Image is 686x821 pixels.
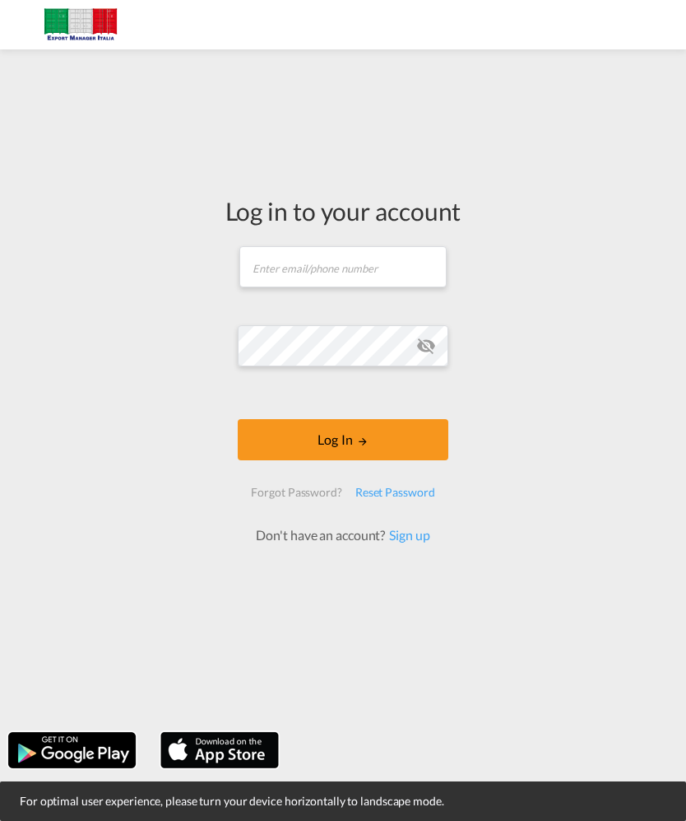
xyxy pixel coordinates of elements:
img: 51022700b14f11efa3148557e262d94e.jpg [25,7,136,44]
input: Enter email/phone number [239,246,446,287]
div: Forgot Password? [244,478,348,507]
div: Log in to your account [225,194,461,228]
button: LOGIN [238,419,447,460]
a: Sign up [385,527,429,543]
div: Reset Password [349,478,442,507]
div: Don't have an account? [238,526,447,544]
img: apple.png [159,730,280,770]
md-icon: icon-eye-off [416,336,436,356]
span: For optimal user experience, please turn your device horizontally to landscape mode. [15,793,671,809]
img: google.png [7,730,137,770]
